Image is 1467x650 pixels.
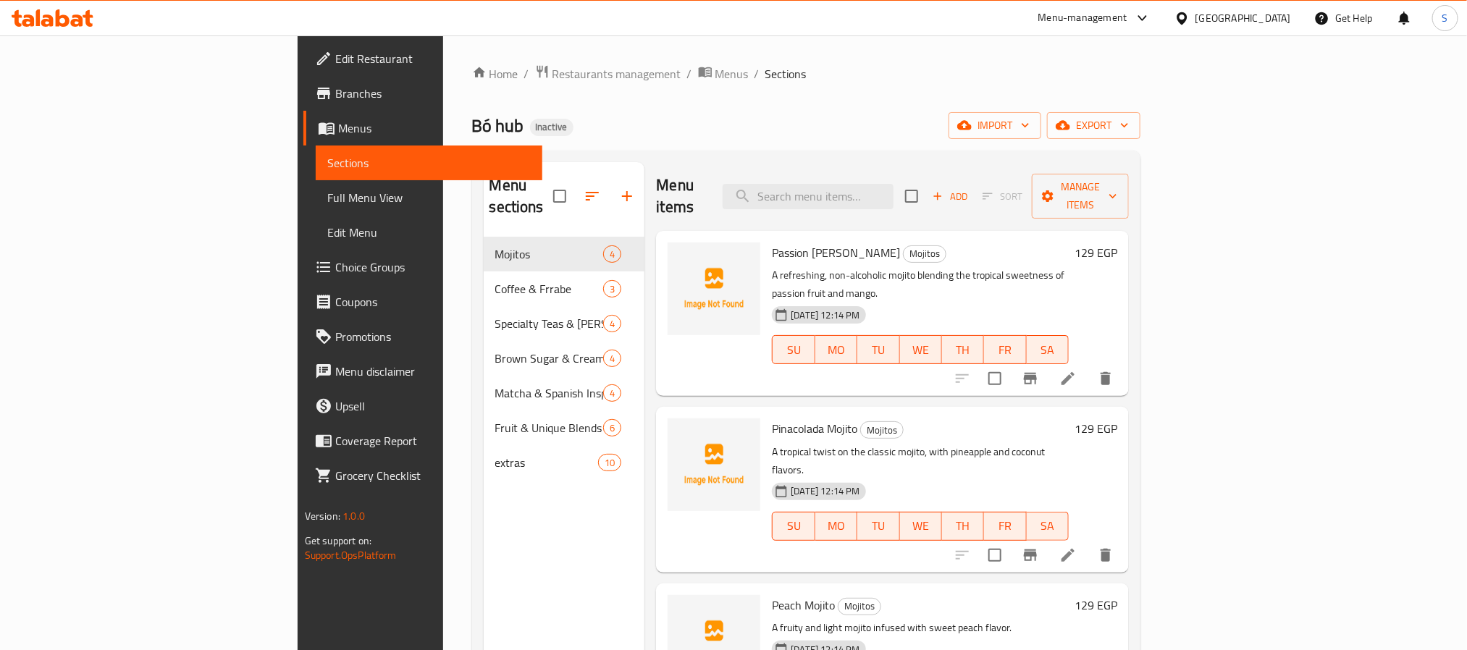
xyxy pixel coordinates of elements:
span: Specialty Teas & [PERSON_NAME] [495,315,604,332]
span: Brown Sugar & Cream Brulee [495,350,604,367]
span: Select section [896,181,927,211]
span: SA [1033,339,1063,360]
span: 4 [604,248,621,261]
span: Pinacolada Mojito [772,418,857,439]
span: Promotions [335,328,531,345]
div: items [603,245,621,263]
div: Matcha & Spanish Inspired [495,384,604,402]
div: Specialty Teas & [PERSON_NAME]4 [484,306,645,341]
button: SA [1027,335,1069,364]
li: / [754,65,760,83]
span: Select to update [980,540,1010,570]
button: Add [927,185,973,208]
a: Choice Groups [303,250,542,284]
a: Branches [303,76,542,111]
div: Mojitos4 [484,237,645,271]
button: SA [1027,512,1069,541]
span: Choice Groups [335,258,531,276]
p: A tropical twist on the classic mojito, with pineapple and coconut flavors. [772,443,1069,479]
span: TH [948,339,978,360]
button: FR [984,335,1026,364]
button: SU [772,335,815,364]
span: Manage items [1043,178,1117,214]
span: Select section first [973,185,1032,208]
div: Brown Sugar & Cream Brulee4 [484,341,645,376]
span: Mojitos [904,245,946,262]
span: 4 [604,387,621,400]
span: MO [821,339,852,360]
span: Select to update [980,363,1010,394]
span: S [1442,10,1448,26]
button: FR [984,512,1026,541]
a: Menus [303,111,542,145]
button: WE [900,335,942,364]
a: Coupons [303,284,542,319]
a: Edit Restaurant [303,41,542,76]
span: FR [990,339,1020,360]
a: Coverage Report [303,423,542,458]
button: Add section [610,179,644,214]
span: export [1059,117,1129,135]
span: WE [906,515,936,536]
div: Mojitos [903,245,946,263]
a: Upsell [303,389,542,423]
span: Mojitos [838,598,880,615]
a: Restaurants management [535,64,681,83]
div: Mojitos [860,421,904,439]
p: A refreshing, non-alcoholic mojito blending the tropical sweetness of passion fruit and mango. [772,266,1069,303]
div: items [603,419,621,436]
span: Mojitos [495,245,604,263]
div: Inactive [530,119,573,136]
div: Fruit & Unique Blends [495,419,604,436]
button: MO [815,512,857,541]
a: Menus [698,64,749,83]
button: delete [1088,538,1123,573]
span: Select all sections [545,181,575,211]
span: 6 [604,421,621,435]
span: TU [863,515,894,536]
span: extras [495,454,599,471]
span: [DATE] 12:14 PM [785,308,865,322]
a: Sections [316,145,542,180]
span: Inactive [530,121,573,133]
button: TH [942,335,984,364]
a: Full Menu View [316,180,542,215]
span: Peach Mojito [772,594,835,616]
button: delete [1088,361,1123,396]
span: Coverage Report [335,432,531,449]
span: 4 [604,317,621,331]
span: SU [778,515,809,536]
span: Menu disclaimer [335,363,531,380]
span: SU [778,339,809,360]
span: Sections [327,154,531,172]
span: Upsell [335,397,531,415]
span: Branches [335,85,531,102]
span: FR [990,515,1020,536]
h2: Menu items [656,174,705,218]
span: [DATE] 12:14 PM [785,484,865,498]
img: Passion Mango Mojito [668,242,760,335]
div: Matcha & Spanish Inspired4 [484,376,645,410]
span: TH [948,515,978,536]
span: Full Menu View [327,189,531,206]
h6: 129 EGP [1075,418,1117,439]
div: items [598,454,621,471]
span: SA [1033,515,1063,536]
div: items [603,280,621,297]
button: TU [857,335,899,364]
span: Edit Menu [327,224,531,241]
button: TH [942,512,984,541]
p: A fruity and light mojito infused with sweet peach flavor. [772,619,1069,637]
div: Specialty Teas & Boba Drinks [495,315,604,332]
div: extras10 [484,445,645,480]
button: TU [857,512,899,541]
img: Pinacolada Mojito [668,418,760,511]
span: Coupons [335,293,531,311]
span: Add [930,188,970,205]
input: search [723,184,894,209]
button: SU [772,512,815,541]
div: items [603,384,621,402]
span: Menus [338,119,531,137]
span: Grocery Checklist [335,467,531,484]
